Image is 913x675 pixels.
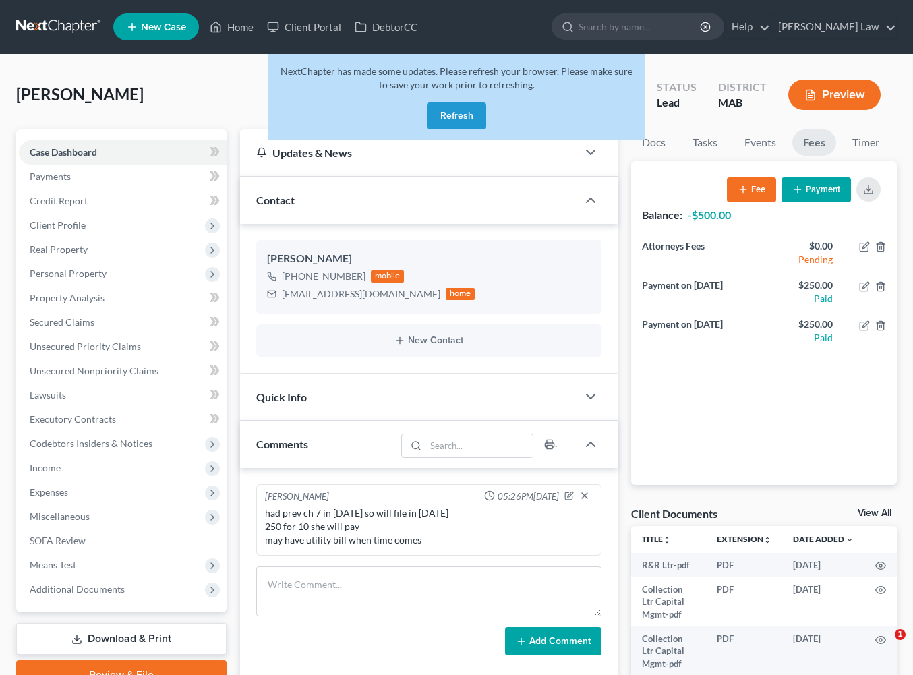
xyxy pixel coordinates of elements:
td: Payment on [DATE] [631,272,764,312]
span: Quick Info [256,390,307,403]
span: Additional Documents [30,583,125,595]
a: Secured Claims [19,310,227,334]
div: mobile [371,270,405,283]
span: Income [30,462,61,473]
a: Docs [631,129,676,156]
a: Home [203,15,260,39]
span: NextChapter has made some updates. Please refresh your browser. Please make sure to save your wor... [281,65,632,90]
input: Search... [425,434,533,457]
div: $250.00 [775,278,833,292]
strong: Balance: [642,208,682,221]
a: View All [858,508,891,518]
td: Payment on [DATE] [631,312,764,351]
div: $0.00 [775,239,833,253]
div: [EMAIL_ADDRESS][DOMAIN_NAME] [282,287,440,301]
iframe: Intercom live chat [867,629,900,662]
div: home [446,288,475,300]
input: Search by name... [579,14,702,39]
button: Add Comment [505,627,601,655]
span: Miscellaneous [30,510,90,522]
a: Titleunfold_more [642,534,671,544]
a: Extensionunfold_more [717,534,771,544]
span: [PERSON_NAME] [16,84,144,104]
a: SOFA Review [19,529,227,553]
button: Refresh [427,102,486,129]
span: Executory Contracts [30,413,116,425]
td: Collection Ltr Capital Mgmt-pdf [631,577,706,626]
a: DebtorCC [348,15,424,39]
strong: -$500.00 [688,208,731,221]
a: Executory Contracts [19,407,227,432]
div: Client Documents [631,506,717,521]
a: Unsecured Nonpriority Claims [19,359,227,383]
a: Tasks [682,129,728,156]
div: had prev ch 7 in [DATE] so will file in [DATE] 250 for 10 she will pay may have utility bill when... [265,506,593,547]
div: [PERSON_NAME] [265,490,329,504]
a: Property Analysis [19,286,227,310]
a: Fees [792,129,836,156]
a: Client Portal [260,15,348,39]
button: Fee [727,177,776,202]
span: Secured Claims [30,316,94,328]
div: Updates & News [256,146,561,160]
span: Case Dashboard [30,146,97,158]
i: expand_more [846,536,854,544]
i: unfold_more [763,536,771,544]
a: Case Dashboard [19,140,227,165]
button: New Contact [267,335,591,346]
span: 05:26PM[DATE] [498,490,559,503]
td: [DATE] [782,577,864,626]
td: PDF [706,577,782,626]
span: Lawsuits [30,389,66,401]
i: unfold_more [663,536,671,544]
td: R&R Ltr-pdf [631,553,706,577]
span: Comments [256,438,308,450]
span: SOFA Review [30,535,86,546]
div: $250.00 [775,318,833,331]
div: District [718,80,767,95]
td: PDF [706,553,782,577]
span: Unsecured Priority Claims [30,341,141,352]
a: Payments [19,165,227,189]
span: Personal Property [30,268,107,279]
button: Preview [788,80,881,110]
span: Means Test [30,559,76,570]
div: [PHONE_NUMBER] [282,270,365,283]
span: 1 [895,629,906,640]
span: New Case [141,22,186,32]
span: Codebtors Insiders & Notices [30,438,152,449]
button: Payment [782,177,851,202]
div: Paid [775,331,833,345]
td: Attorneys Fees [631,233,764,272]
a: Events [734,129,787,156]
a: Date Added expand_more [793,534,854,544]
span: Real Property [30,243,88,255]
a: Credit Report [19,189,227,213]
td: [DATE] [782,553,864,577]
span: Credit Report [30,195,88,206]
span: Contact [256,194,295,206]
div: Status [657,80,697,95]
span: Unsecured Nonpriority Claims [30,365,158,376]
a: Help [725,15,770,39]
a: Download & Print [16,623,227,655]
a: Timer [842,129,890,156]
div: Lead [657,95,697,111]
div: Paid [775,292,833,305]
span: Payments [30,171,71,182]
span: Client Profile [30,219,86,231]
a: Lawsuits [19,383,227,407]
span: Property Analysis [30,292,105,303]
a: [PERSON_NAME] Law [771,15,896,39]
span: Expenses [30,486,68,498]
div: Pending [775,253,833,266]
div: [PERSON_NAME] [267,251,591,267]
div: MAB [718,95,767,111]
a: Unsecured Priority Claims [19,334,227,359]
